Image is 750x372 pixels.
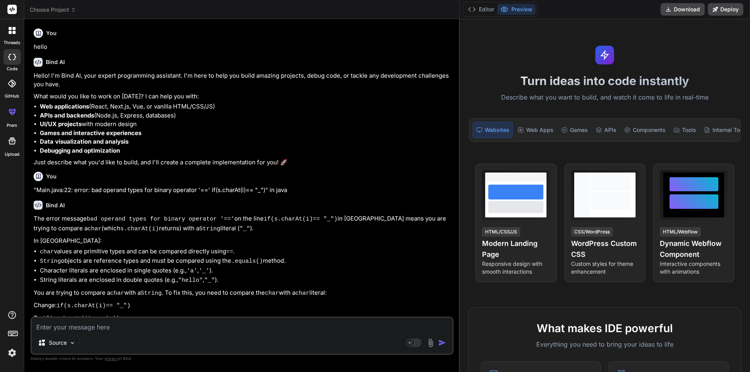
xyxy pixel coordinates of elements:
li: (Node.js, Express, databases) [40,111,452,120]
p: The error message on the line in [GEOGRAPHIC_DATA] means you are trying to compare a (which retur... [34,214,452,233]
label: code [7,66,18,72]
p: Custom styles for theme enhancement [571,260,639,276]
label: threads [4,39,20,46]
strong: Web applications [40,103,89,110]
li: Character literals are enclosed in single quotes (e.g., , ). [40,266,452,276]
p: Source [49,339,67,347]
h6: Bind AI [46,201,65,209]
button: Editor [465,4,497,15]
img: icon [438,339,446,347]
button: Download [661,3,705,16]
div: Tools [670,122,699,138]
code: s.charAt(i) [120,226,159,232]
code: if(s.charAt(i) == '_') [42,315,120,322]
label: Upload [5,151,20,158]
p: "Main.java:22: error: bad operand types for binary operator '==' if(s.charAt(i)== "_")" in java [34,186,452,195]
p: Interactive components with animations [660,260,728,276]
h4: Modern Landing Page [482,238,550,260]
h2: What makes IDE powerful [481,320,729,336]
strong: UI/UX projects [40,120,82,128]
code: "hello" [178,277,203,284]
code: char [295,290,309,297]
div: Web Apps [514,122,557,138]
p: Always double-check its answers. Your in Bind [30,355,454,362]
div: Components [621,122,669,138]
button: Preview [497,4,536,15]
h6: You [46,29,57,37]
p: Hello! I'm Bind AI, your expert programming assistant. I'm here to help you build amazing project... [34,71,452,89]
li: String literals are enclosed in double quotes (e.g., , ). [40,276,452,285]
img: Pick Models [69,340,76,346]
div: CSS/WordPress [571,227,613,237]
h4: WordPress Custom CSS [571,238,639,260]
p: Responsive design with smooth interactions [482,260,550,276]
code: "_" [204,277,215,284]
li: (React, Next.js, Vue, or vanilla HTML/CSS/JS) [40,102,452,111]
strong: Data visualization and analysis [40,138,129,145]
div: APIs [593,122,620,138]
code: == [226,249,233,255]
label: prem [7,122,17,129]
div: HTML/Webflow [660,227,701,237]
code: '_' [199,268,209,274]
code: char [40,249,54,255]
p: In [GEOGRAPHIC_DATA]: [34,237,452,246]
code: if(s.charAt(i)== "_") [264,216,337,222]
li: objects are reference types and must be compared using the method. [40,256,452,266]
li: values are primitive types and can be compared directly using . [40,247,452,257]
h4: Dynamic Webflow Component [660,238,728,260]
code: if(s.charAt(i)== "_") [57,303,130,309]
label: GitHub [5,93,19,100]
p: You are trying to compare a with a . To fix this, you need to compare the with a literal: [34,288,452,298]
div: Games [558,122,591,138]
div: HTML/CSS/JS [482,227,520,237]
li: with modern design [40,120,452,129]
strong: Games and interactive experiences [40,129,141,137]
code: String [40,258,61,265]
code: bad operand types for binary operator '==' [87,216,234,222]
p: hello [34,43,452,52]
h1: Turn ideas into code instantly [464,74,745,88]
code: String [199,226,220,232]
p: Just describe what you'd like to build, and I'll create a complete implementation for you! 🚀 [34,158,452,167]
code: String [141,290,162,297]
code: .equals() [231,258,263,265]
p: Describe what you want to build, and watch it come to life in real-time [464,93,745,103]
strong: Debugging and optimization [40,147,120,154]
img: attachment [426,338,435,347]
code: char [110,290,124,297]
code: char [87,226,102,232]
button: Deploy [708,3,743,16]
p: What would you like to work on [DATE]? I can help you with: [34,92,452,101]
span: Choose Project [30,6,76,14]
code: char [265,290,279,297]
p: Everything you need to bring your ideas to life [481,340,729,349]
p: Change: [34,301,452,311]
img: settings [5,346,19,360]
strong: APIs and backends [40,112,94,119]
div: Websites [473,122,513,138]
code: "_" [239,226,250,232]
h6: Bind AI [46,58,65,66]
code: 'a' [187,268,197,274]
p: To: [34,314,452,324]
h6: You [46,173,57,180]
span: privacy [105,356,119,361]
